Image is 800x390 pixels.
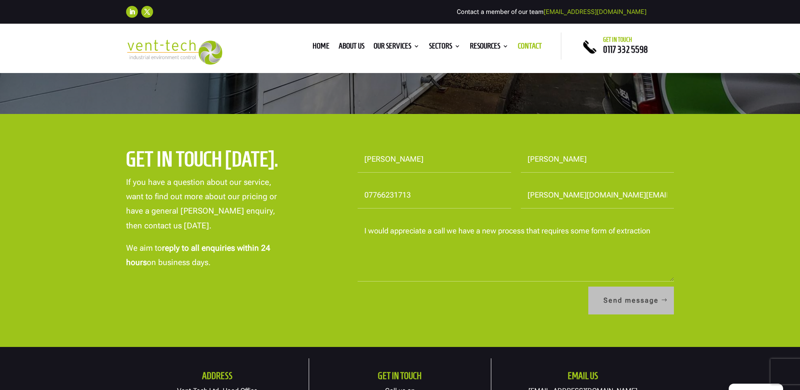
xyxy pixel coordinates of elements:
[358,146,511,173] input: First Name
[126,243,162,253] span: We aim to
[126,243,270,267] strong: reply to all enquiries within 24 hours
[339,43,364,52] a: About us
[429,43,461,52] a: Sectors
[126,6,138,18] a: Follow on LinkedIn
[126,146,302,176] h2: Get in touch [DATE].
[544,8,646,16] a: [EMAIL_ADDRESS][DOMAIN_NAME]
[126,371,309,385] h2: Address
[521,146,674,173] input: Last Name
[126,177,277,230] span: If you have a question about our service, want to find out more about our pricing or have a gener...
[588,287,674,314] button: Send message
[312,43,329,52] a: Home
[470,43,509,52] a: Resources
[457,8,646,16] span: Contact a member of our team
[518,43,542,52] a: Contact
[147,257,210,267] span: on business days.
[126,40,223,65] img: 2023-09-27T08_35_16.549ZVENT-TECH---Clear-background
[358,182,511,209] input: Your Phone
[491,371,674,385] h2: Email us
[309,371,491,385] h2: Get in touch
[603,44,648,54] a: 0117 332 5598
[603,36,632,43] span: Get in touch
[141,6,153,18] a: Follow on X
[374,43,420,52] a: Our Services
[521,182,674,209] input: Email Address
